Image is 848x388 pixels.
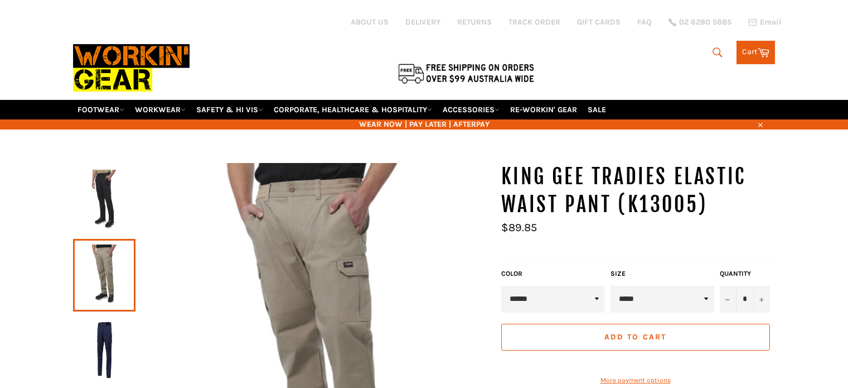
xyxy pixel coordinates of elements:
img: Workin Gear leaders in Workwear, Safety Boots, PPE, Uniforms. Australia's No.1 in Workwear [73,36,190,99]
a: CORPORATE, HEALTHCARE & HOSPITALITY [269,100,437,119]
span: 02 6280 5885 [679,18,731,26]
a: ACCESSORIES [438,100,504,119]
a: DELIVERY [405,17,440,27]
label: Size [610,269,714,279]
a: RE-WORKIN' GEAR [506,100,582,119]
img: Flat $9.95 shipping Australia wide [396,61,536,85]
label: Color [501,269,605,279]
a: GIFT CARDS [577,17,621,27]
label: Quantity [720,269,770,279]
a: RETURNS [457,17,492,27]
a: WORKWEAR [130,100,190,119]
button: Increase item quantity by one [753,286,770,313]
a: SALE [583,100,610,119]
a: 02 6280 5885 [668,18,731,26]
a: Cart [736,41,775,64]
button: Reduce item quantity by one [720,286,736,313]
span: Email [760,18,781,26]
span: $89.85 [501,221,537,234]
h1: KING GEE Tradies Elastic Waist Pant (K13005) [501,163,776,218]
img: KING GEE Tradies Elastic Waist Pant (K13005) - Workin' Gear [79,170,130,231]
a: FAQ [637,17,652,27]
a: TRACK ORDER [508,17,560,27]
a: Email [748,18,781,27]
span: WEAR NOW | PAY LATER | AFTERPAY [73,119,776,130]
a: More payment options [501,376,770,385]
a: ABOUT US [351,17,389,27]
button: Add to Cart [501,324,770,351]
a: SAFETY & HI VIS [192,100,268,119]
img: KING GEE Tradies Elastic Waist Pant (K13005) - Workin' Gear [79,319,130,381]
a: FOOTWEAR [73,100,129,119]
span: Add to Cart [604,332,666,342]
